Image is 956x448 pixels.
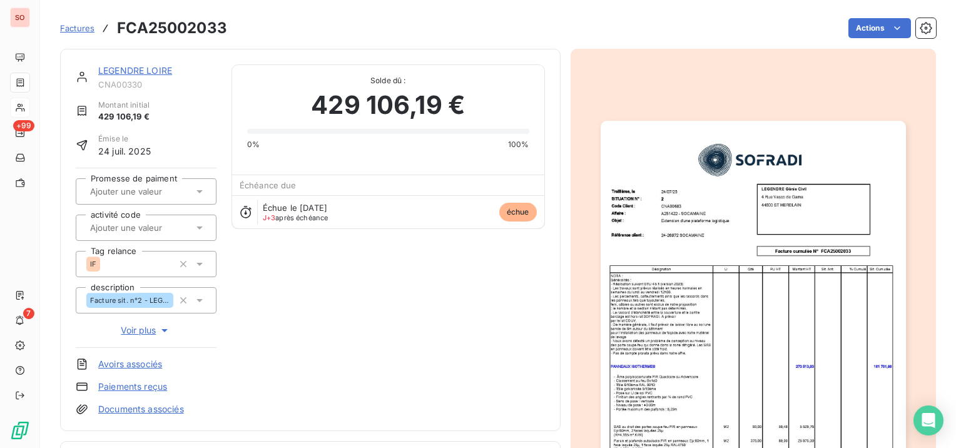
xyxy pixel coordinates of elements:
div: SO [10,8,30,28]
div: Open Intercom Messenger [913,405,943,435]
button: Actions [848,18,911,38]
button: Voir plus [76,323,216,337]
span: Échéance due [240,180,297,190]
span: Factures [60,23,94,33]
span: après échéance [263,214,328,221]
span: 7 [23,308,34,319]
span: CNA00330 [98,79,216,89]
a: Factures [60,22,94,34]
span: 429 106,19 € [98,111,150,123]
span: 429 106,19 € [311,86,465,124]
a: Documents associés [98,403,184,415]
span: Facture sit. n°2 - LEGENDRE LOIRE [90,297,170,304]
span: Voir plus [121,324,171,337]
img: Logo LeanPay [10,420,30,440]
span: 24 juil. 2025 [98,145,151,158]
a: LEGENDRE LOIRE [98,65,172,76]
span: Montant initial [98,99,150,111]
span: J+3 [263,213,275,222]
input: Ajouter une valeur [89,186,215,197]
span: 0% [247,139,260,150]
input: Ajouter une valeur [89,222,215,233]
span: échue [499,203,537,221]
a: Avoirs associés [98,358,162,370]
span: Solde dû : [247,75,529,86]
h3: FCA25002033 [117,17,227,39]
a: Paiements reçus [98,380,167,393]
span: Échue le [DATE] [263,203,327,213]
span: 100% [508,139,529,150]
span: Émise le [98,133,151,145]
span: IF [90,260,96,268]
span: +99 [13,120,34,131]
